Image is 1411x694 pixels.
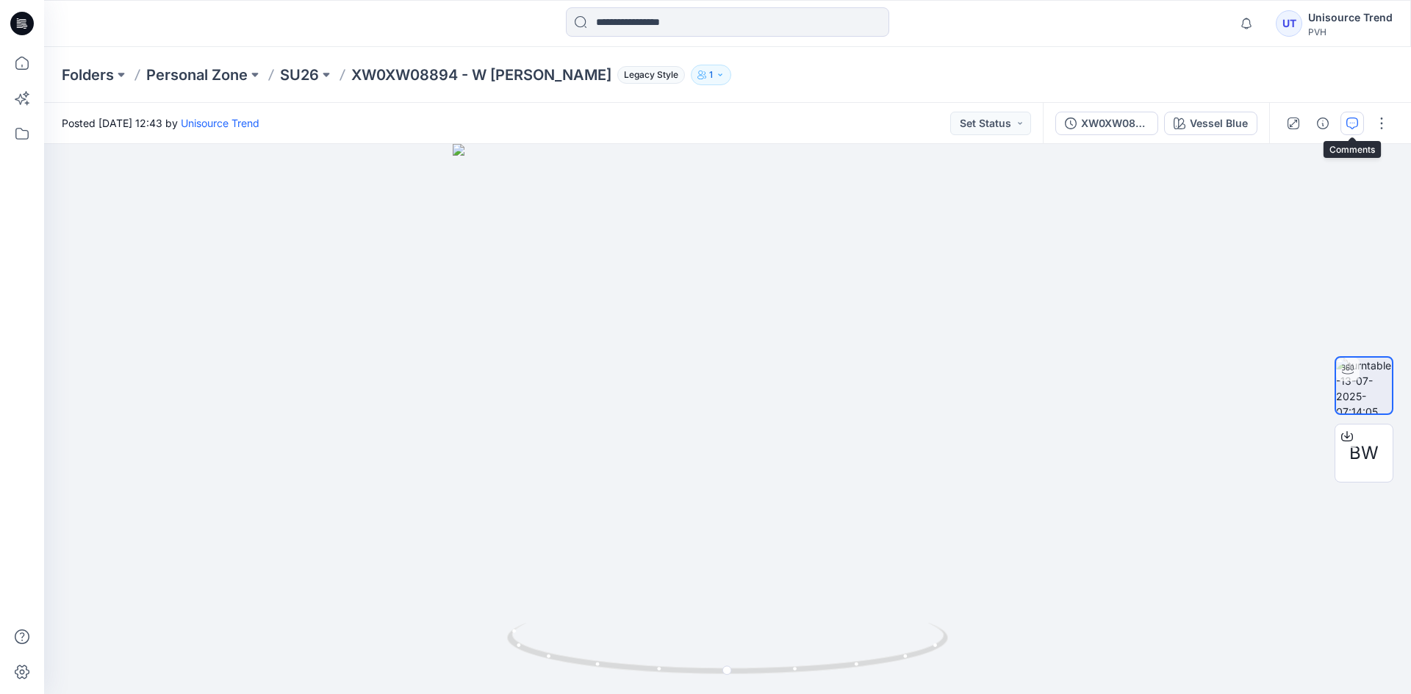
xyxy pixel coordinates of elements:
[62,115,259,131] span: Posted [DATE] 12:43 by
[1308,26,1393,37] div: PVH
[351,65,611,85] p: XW0XW08894 - W [PERSON_NAME]
[146,65,248,85] a: Personal Zone
[617,66,685,84] span: Legacy Style
[1190,115,1248,131] div: Vessel Blue
[1081,115,1149,131] div: XW0XW08894 - W [PERSON_NAME]
[1349,440,1379,466] span: BW
[1055,112,1158,135] button: XW0XW08894 - W [PERSON_NAME]
[709,67,713,83] p: 1
[691,65,731,85] button: 1
[1164,112,1257,135] button: Vessel Blue
[1336,358,1392,413] img: turntable-13-07-2025-07:14:05
[181,117,259,129] a: Unisource Trend
[611,65,685,85] button: Legacy Style
[1276,10,1302,37] div: UT
[280,65,319,85] a: SU26
[1311,112,1335,135] button: Details
[62,65,114,85] a: Folders
[1308,9,1393,26] div: Unisource Trend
